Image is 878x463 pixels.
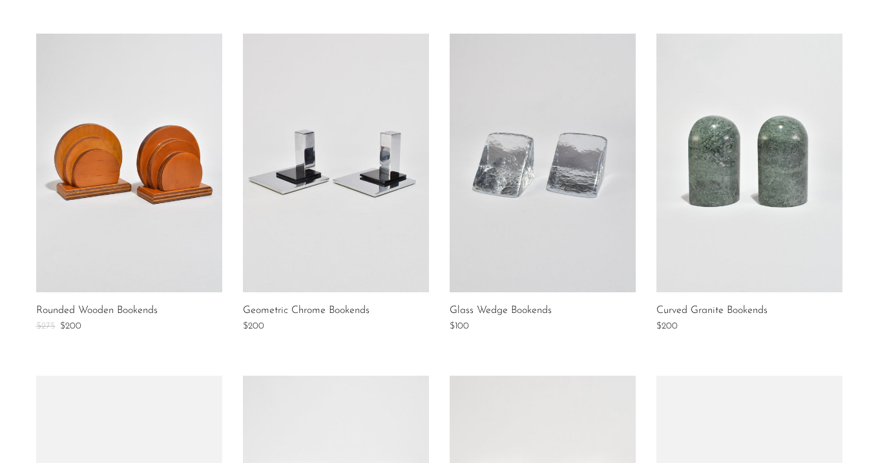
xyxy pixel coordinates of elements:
span: $200 [243,321,264,331]
span: $275 [36,321,55,331]
span: $200 [60,321,81,331]
span: $200 [656,321,678,331]
a: Rounded Wooden Bookends [36,305,158,317]
a: Glass Wedge Bookends [450,305,552,317]
a: Curved Granite Bookends [656,305,768,317]
a: Geometric Chrome Bookends [243,305,370,317]
span: $100 [450,321,469,331]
